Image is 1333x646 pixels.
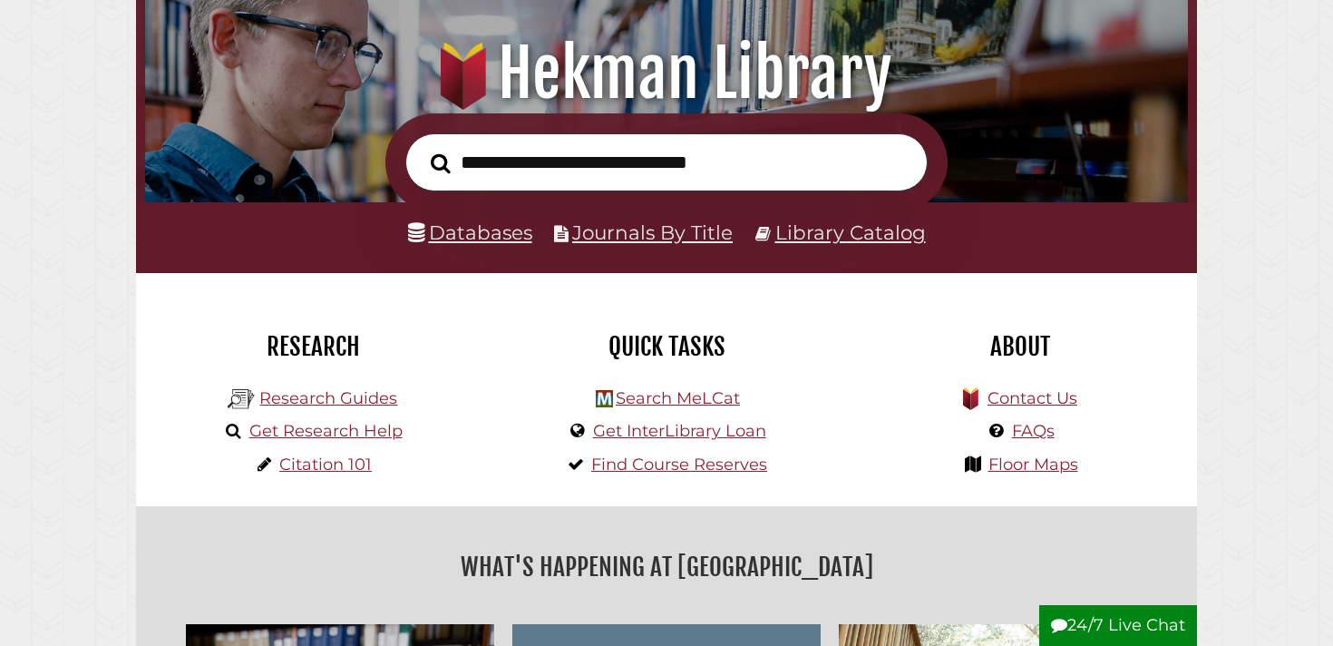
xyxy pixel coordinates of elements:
button: Search [422,148,460,179]
a: Find Course Reserves [591,455,767,475]
a: Search MeLCat [616,388,740,408]
img: Hekman Library Logo [228,386,255,413]
a: Contact Us [988,388,1077,408]
h1: Hekman Library [165,34,1168,113]
a: Journals By Title [572,220,733,244]
img: Hekman Library Logo [596,390,613,407]
a: Get Research Help [249,421,403,441]
a: Get InterLibrary Loan [593,421,766,441]
a: Citation 101 [279,455,372,475]
i: Search [431,152,451,174]
a: FAQs [1012,421,1055,441]
h2: Quick Tasks [503,331,830,362]
a: Floor Maps [988,455,1078,475]
a: Databases [408,220,532,244]
h2: Research [150,331,476,362]
h2: What's Happening at [GEOGRAPHIC_DATA] [150,546,1183,588]
h2: About [857,331,1183,362]
a: Research Guides [259,388,397,408]
a: Library Catalog [775,220,926,244]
